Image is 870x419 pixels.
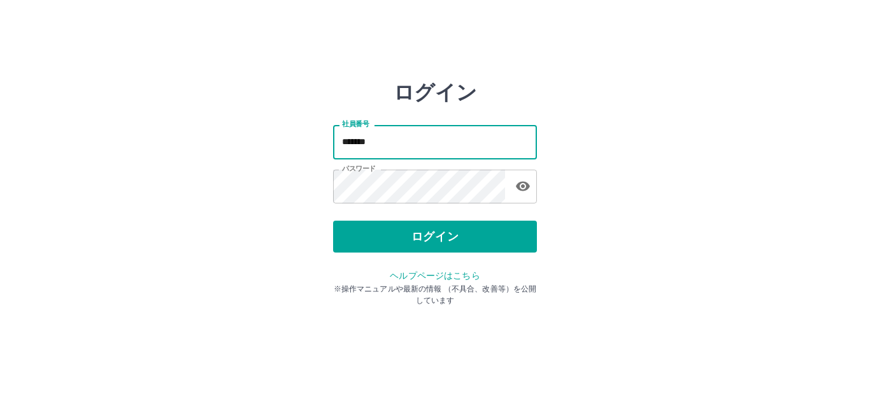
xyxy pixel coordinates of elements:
[342,164,376,173] label: パスワード
[342,119,369,129] label: 社員番号
[333,221,537,253] button: ログイン
[390,270,480,281] a: ヘルプページはこちら
[333,283,537,306] p: ※操作マニュアルや最新の情報 （不具合、改善等）を公開しています
[394,80,477,105] h2: ログイン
